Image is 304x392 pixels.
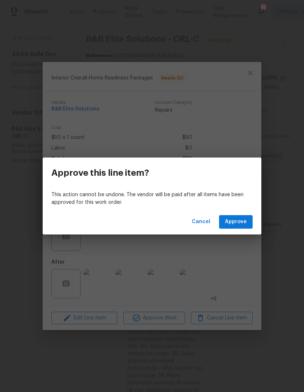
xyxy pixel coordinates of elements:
[219,215,253,229] button: Approve
[51,168,149,178] h3: Approve this line item?
[189,215,213,229] button: Cancel
[192,217,210,226] span: Cancel
[225,217,247,226] span: Approve
[51,191,253,206] p: This action cannot be undone. The vendor will be paid after all items have been approved for this...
